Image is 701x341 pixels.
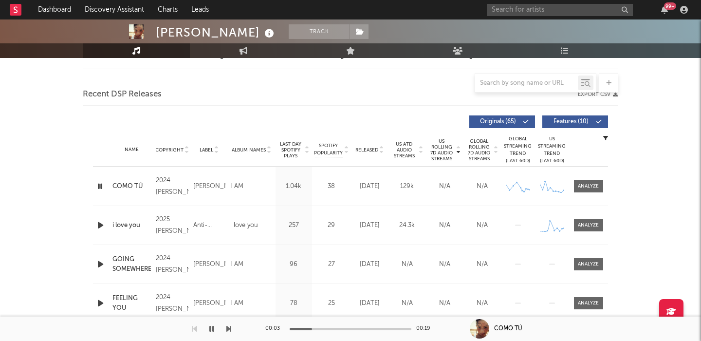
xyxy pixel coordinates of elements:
div: 24.3k [391,221,424,230]
div: I AM [230,259,243,270]
div: 27 [314,260,349,269]
div: 2024 [PERSON_NAME] [156,175,188,198]
span: Released [355,147,378,153]
div: 2024 [PERSON_NAME] [156,292,188,315]
span: US ATD Audio Streams [391,141,418,159]
span: Features ( 10 ) [549,119,593,125]
div: 29 [314,221,349,230]
div: [DATE] [353,260,386,269]
div: [DATE] [353,182,386,191]
span: Global Rolling 7D Audio Streams [466,138,493,162]
input: Search for artists [487,4,633,16]
div: I AM [230,298,243,309]
div: [PERSON_NAME] [193,259,225,270]
a: FEELING YOU [112,294,151,313]
div: N/A [428,221,461,230]
div: [DATE] [353,299,386,308]
span: Originals ( 65 ) [476,119,520,125]
button: Export CSV [578,92,618,97]
span: Last Day Spotify Plays [278,141,304,159]
div: N/A [466,221,498,230]
span: Recent DSP Releases [83,89,162,100]
div: [PERSON_NAME] [193,181,225,192]
div: 00:19 [416,323,436,335]
div: COMO TÚ [494,324,522,333]
div: 99 + [664,2,676,10]
div: N/A [466,299,498,308]
div: 2025 [PERSON_NAME] [156,214,188,237]
div: 129k [391,182,424,191]
span: Spotify Popularity [314,142,343,157]
div: 96 [278,260,310,269]
div: 00:03 [265,323,285,335]
div: 257 [278,221,310,230]
div: 2024 [PERSON_NAME] [156,253,188,276]
button: Originals(65) [469,115,535,128]
span: Label [200,147,213,153]
span: US Rolling 7D Audio Streams [428,138,455,162]
a: COMO TÚ [112,182,151,191]
input: Search by song name or URL [475,79,578,87]
div: 78 [278,299,310,308]
div: N/A [466,260,498,269]
div: 25 [314,299,349,308]
div: I AM [230,181,243,192]
div: [PERSON_NAME] [193,298,225,309]
div: US Streaming Trend (Last 60D) [537,135,567,165]
button: Features(10) [542,115,608,128]
div: Global Streaming Trend (Last 60D) [503,135,533,165]
div: N/A [391,299,424,308]
div: N/A [428,182,461,191]
span: Copyright [155,147,184,153]
div: Anti-Dismal [193,220,225,231]
div: 38 [314,182,349,191]
a: i love you [112,221,151,230]
div: N/A [466,182,498,191]
div: i love you [230,220,258,231]
div: 1.04k [278,182,310,191]
button: 99+ [661,6,668,14]
div: [DATE] [353,221,386,230]
div: Name [112,146,151,153]
div: [PERSON_NAME] [156,24,277,40]
span: Album Names [232,147,266,153]
div: N/A [428,260,461,269]
div: N/A [428,299,461,308]
a: GOING SOMEWHERE [112,255,151,274]
button: Track [289,24,350,39]
div: N/A [391,260,424,269]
